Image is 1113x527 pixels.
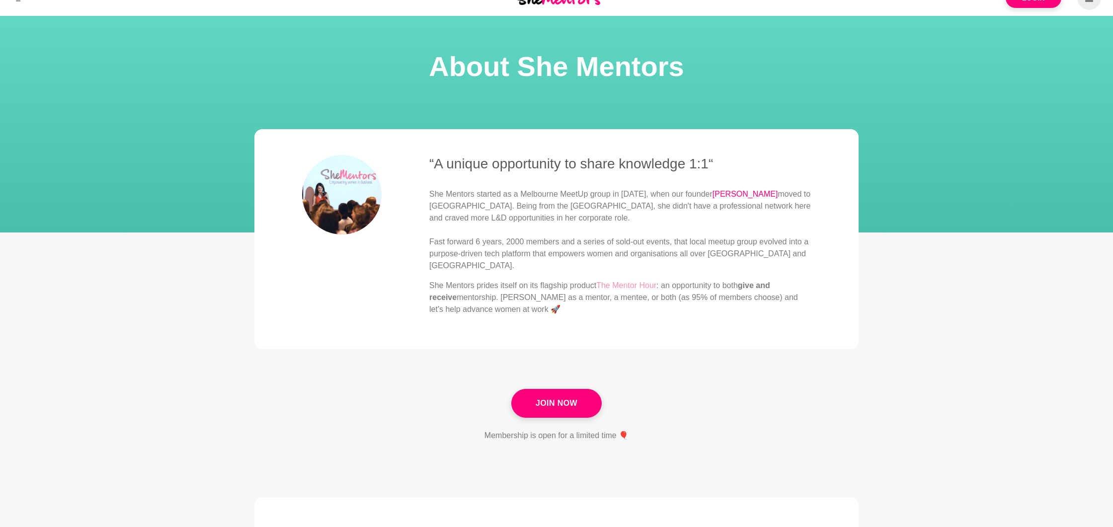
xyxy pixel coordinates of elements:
[429,280,811,315] p: She Mentors prides itself on its flagship product : an opportunity to both mentorship. [PERSON_NA...
[429,188,811,272] p: She Mentors started as a Melbourne MeetUp group in [DATE], when our founder moved to [GEOGRAPHIC_...
[429,155,811,172] h3: “A unique opportunity to share knowledge 1:1“
[713,190,778,198] a: [PERSON_NAME]
[484,430,629,442] p: Membership is open for a limited time 🎈
[596,281,656,290] a: The Mentor Hour
[511,389,602,418] a: Join Now
[12,48,1101,85] h1: About She Mentors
